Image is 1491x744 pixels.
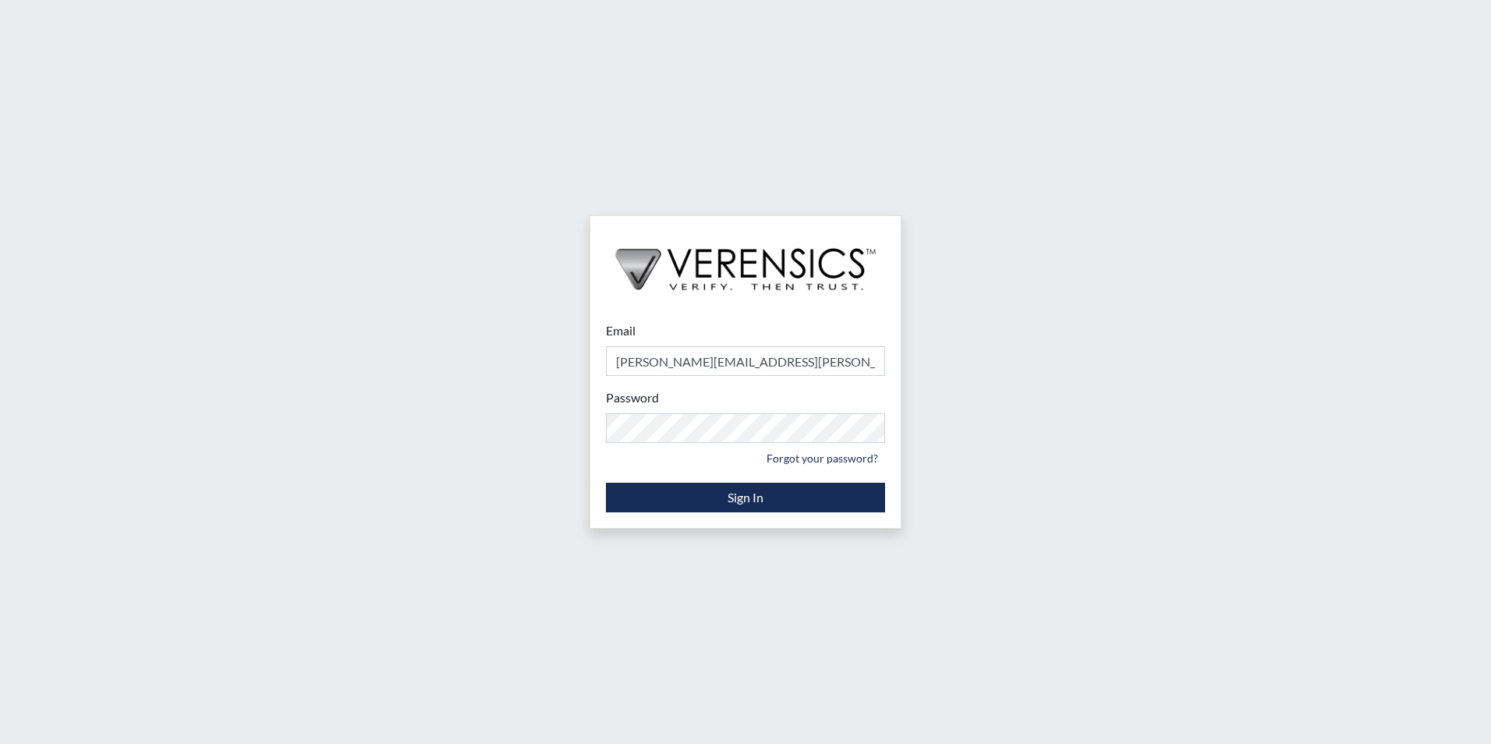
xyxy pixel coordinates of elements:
button: Sign In [606,483,885,512]
label: Email [606,321,636,340]
img: logo-wide-black.2aad4157.png [590,216,901,306]
input: Email [606,346,885,376]
a: Forgot your password? [760,446,885,470]
label: Password [606,388,659,407]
